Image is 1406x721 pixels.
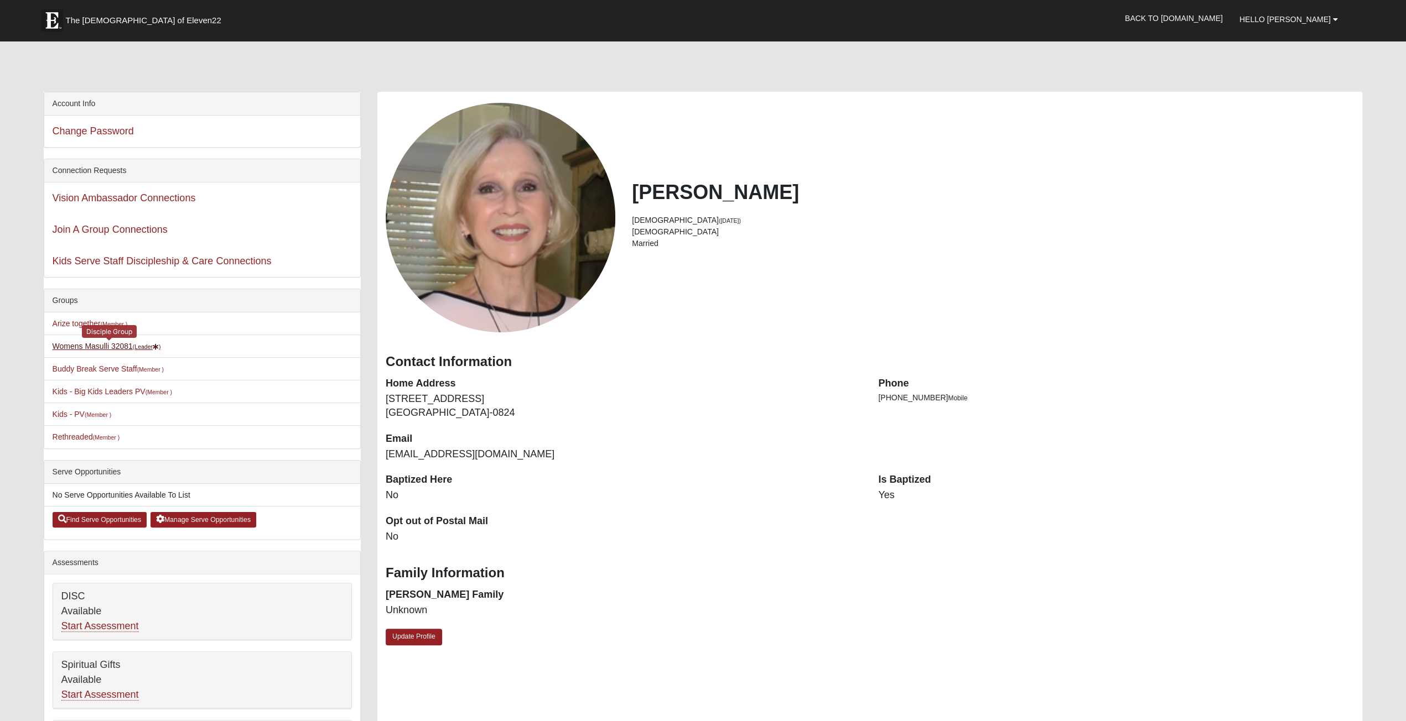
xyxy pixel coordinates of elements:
div: DISC Available [53,583,351,640]
dt: [PERSON_NAME] Family [386,588,862,602]
dd: No [386,488,862,503]
a: Rethreaded(Member ) [53,432,120,441]
dt: Email [386,432,862,446]
li: Married [632,238,1354,249]
a: Vision Ambassador Connections [53,192,196,203]
div: Account Info [44,92,360,116]
a: Kids Serve Staff Discipleship & Care Connections [53,255,272,267]
a: Kids - Big Kids Leaders PV(Member ) [53,387,173,396]
li: [PHONE_NUMBER] [878,392,1354,404]
dd: Unknown [386,603,862,618]
dt: Opt out of Postal Mail [386,514,862,529]
div: Disciple Group [82,325,137,338]
li: [DEMOGRAPHIC_DATA] [632,215,1354,226]
small: (Member ) [93,434,120,441]
a: Start Assessment [61,620,139,632]
a: Buddy Break Serve Staff(Member ) [53,364,164,373]
dd: [EMAIL_ADDRESS][DOMAIN_NAME] [386,447,862,462]
small: (Member ) [101,321,127,327]
li: [DEMOGRAPHIC_DATA] [632,226,1354,238]
small: (Member ) [137,366,164,373]
div: Groups [44,289,360,312]
a: Hello [PERSON_NAME] [1231,6,1346,33]
img: Eleven22 logo [41,9,63,32]
div: Connection Requests [44,159,360,182]
h2: [PERSON_NAME] [632,180,1354,204]
li: No Serve Opportunities Available To List [44,484,360,506]
a: Kids - PV(Member ) [53,410,112,419]
small: (Member ) [146,389,172,395]
a: Womens Masulli 32081(Leader) [53,342,161,351]
a: Find Serve Opportunities [53,512,147,527]
dt: Phone [878,377,1354,391]
a: Arize together(Member ) [53,319,128,328]
dt: Baptized Here [386,473,862,487]
div: Assessments [44,551,360,574]
span: The [DEMOGRAPHIC_DATA] of Eleven22 [66,15,221,26]
a: View Fullsize Photo [386,103,615,332]
dd: No [386,530,862,544]
a: Update Profile [386,629,442,645]
h3: Contact Information [386,354,1354,370]
span: Hello [PERSON_NAME] [1239,15,1331,24]
small: (Leader ) [133,343,161,350]
dt: Is Baptized [878,473,1354,487]
span: Mobile [948,394,967,402]
dd: Yes [878,488,1354,503]
a: Change Password [53,126,134,137]
div: Serve Opportunities [44,461,360,484]
a: The [DEMOGRAPHIC_DATA] of Eleven22 [35,4,257,32]
dd: [STREET_ADDRESS] [GEOGRAPHIC_DATA]-0824 [386,392,862,420]
small: ([DATE]) [719,217,741,224]
dt: Home Address [386,377,862,391]
a: Manage Serve Opportunities [151,512,256,527]
a: Back to [DOMAIN_NAME] [1117,4,1231,32]
a: Join A Group Connections [53,224,168,235]
small: (Member ) [85,411,111,418]
div: Spiritual Gifts Available [53,652,351,708]
h3: Family Information [386,565,1354,581]
a: Start Assessment [61,689,139,701]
